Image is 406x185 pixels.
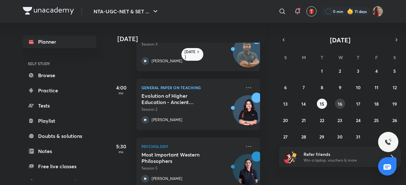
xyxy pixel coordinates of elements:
[356,101,360,107] abbr: July 17, 2025
[335,82,345,92] button: July 9, 2025
[353,115,363,125] button: July 24, 2025
[356,117,361,123] abbr: July 24, 2025
[23,7,74,16] a: Company Logo
[302,117,306,123] abbr: July 21, 2025
[233,99,264,129] img: Avatar
[393,84,397,90] abbr: July 12, 2025
[141,93,220,105] h5: Evolution of Higher Education - Ancient Education
[390,115,400,125] button: July 26, 2025
[330,36,350,44] span: [DATE]
[371,99,382,109] button: July 18, 2025
[335,115,345,125] button: July 23, 2025
[141,143,241,150] p: Psychology
[23,84,96,97] a: Practice
[335,66,345,76] button: July 2, 2025
[335,99,345,109] button: July 16, 2025
[375,54,378,60] abbr: Friday
[347,8,353,15] img: streak
[23,130,96,142] a: Doubts & solutions
[283,101,288,107] abbr: July 13, 2025
[141,165,241,171] p: Session 5
[393,68,396,74] abbr: July 5, 2025
[284,54,287,60] abbr: Sunday
[280,99,291,109] button: July 13, 2025
[23,69,96,82] a: Browse
[108,143,134,150] h5: 5:30
[306,6,317,16] button: avatar
[390,66,400,76] button: July 5, 2025
[301,101,306,107] abbr: July 14, 2025
[23,145,96,157] a: Notes
[392,101,397,107] abbr: July 19, 2025
[337,134,343,140] abbr: July 30, 2025
[108,84,134,91] h5: 4:00
[375,84,378,90] abbr: July 11, 2025
[152,117,182,123] p: [PERSON_NAME]
[317,82,327,92] button: July 8, 2025
[337,117,342,123] abbr: July 23, 2025
[356,134,360,140] abbr: July 31, 2025
[392,117,397,123] abbr: July 26, 2025
[390,99,400,109] button: July 19, 2025
[304,157,382,163] p: Win a laptop, vouchers & more
[393,54,396,60] abbr: Saturday
[301,134,306,140] abbr: July 28, 2025
[317,66,327,76] button: July 1, 2025
[317,99,327,109] button: July 15, 2025
[23,114,96,127] a: Playlist
[90,5,163,18] button: NTA-UGC-NET & SET ...
[353,132,363,142] button: July 31, 2025
[371,66,382,76] button: July 4, 2025
[317,115,327,125] button: July 22, 2025
[152,58,182,64] p: [PERSON_NAME]
[375,68,378,74] abbr: July 4, 2025
[374,101,379,107] abbr: July 18, 2025
[141,84,241,91] p: General Paper on Teaching
[298,99,309,109] button: July 14, 2025
[23,35,96,48] a: Planner
[288,35,392,44] button: [DATE]
[320,101,324,107] abbr: July 15, 2025
[283,134,288,140] abbr: July 27, 2025
[384,138,392,146] img: ttu
[372,6,383,17] img: Srishti Sharma
[152,176,182,182] p: [PERSON_NAME]
[371,115,382,125] button: July 25, 2025
[304,151,382,157] h6: Refer friends
[280,82,291,92] button: July 6, 2025
[357,54,359,60] abbr: Thursday
[23,58,96,69] h6: SELF STUDY
[339,84,341,90] abbr: July 9, 2025
[356,84,361,90] abbr: July 10, 2025
[280,132,291,142] button: July 27, 2025
[141,41,241,47] p: Session 3
[185,49,196,59] h6: [DATE]
[357,68,359,74] abbr: July 3, 2025
[353,66,363,76] button: July 3, 2025
[141,107,241,112] p: Session 2
[321,68,323,74] abbr: July 1, 2025
[23,160,96,173] a: Free live classes
[390,82,400,92] button: July 12, 2025
[117,35,266,43] h4: [DATE]
[319,134,324,140] abbr: July 29, 2025
[320,117,324,123] abbr: July 22, 2025
[298,115,309,125] button: July 21, 2025
[284,151,297,163] img: referral
[298,132,309,142] button: July 28, 2025
[298,82,309,92] button: July 7, 2025
[353,99,363,109] button: July 17, 2025
[141,151,220,164] h5: Most Important Western Philosophers
[303,84,305,90] abbr: July 7, 2025
[335,132,345,142] button: July 30, 2025
[309,9,314,14] img: avatar
[338,101,342,107] abbr: July 16, 2025
[233,40,264,70] img: Avatar
[371,82,382,92] button: July 11, 2025
[23,7,74,15] img: Company Logo
[374,117,379,123] abbr: July 25, 2025
[283,117,288,123] abbr: July 20, 2025
[317,132,327,142] button: July 29, 2025
[321,54,323,60] abbr: Tuesday
[284,84,287,90] abbr: July 6, 2025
